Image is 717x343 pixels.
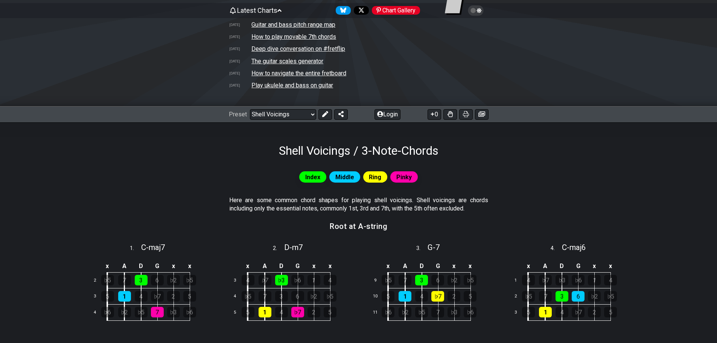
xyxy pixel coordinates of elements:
div: ♭2 [399,307,411,317]
div: 5 [242,307,254,317]
tr: Note patterns to navigate the entire fretboard [229,67,489,79]
div: 2 [448,291,460,302]
td: [DATE] [229,69,251,77]
td: How to play movable 7th chords [251,33,336,41]
div: 6 [151,275,164,285]
td: Play ukulele and bass on guitar [251,81,333,89]
div: 7 [151,307,164,317]
a: Follow #fretflip at Bluesky [333,6,351,15]
td: x [379,260,397,273]
td: x [181,260,198,273]
div: 4 [522,275,535,285]
td: The guitar scales generator [251,57,324,65]
span: 1 . [130,244,141,253]
td: D [554,260,570,273]
div: ♭6 [464,307,476,317]
div: ♭5 [242,291,254,302]
div: 6 [291,291,304,302]
div: ♭2 [308,291,320,302]
button: Create image [475,109,489,120]
div: ♭7 [539,275,552,285]
div: 7 [118,275,131,285]
td: x [322,260,338,273]
h1: Shell Voicings / 3-Note-Chords [279,143,438,158]
span: Toggle light / dark theme [472,7,480,14]
div: 5 [324,307,336,317]
span: C - maj7 [141,243,165,252]
td: x [239,260,257,273]
td: x [306,260,322,273]
td: D [413,260,430,273]
div: 3 [135,275,148,285]
td: x [165,260,181,273]
td: 2 [89,272,107,288]
tr: How to play movable 7th chords on guitar [229,31,489,43]
div: ♭3 [275,275,288,285]
div: 7 [539,291,552,302]
div: ♭5 [604,291,617,302]
div: 4 [324,275,336,285]
td: x [462,260,478,273]
div: 2 [588,307,601,317]
div: ♭2 [118,307,131,317]
td: How to navigate the entire fretboard [251,69,347,77]
div: ♭5 [324,291,336,302]
td: 3 [89,288,107,305]
div: 5 [464,291,476,302]
button: Print [459,109,473,120]
div: ♭6 [382,307,394,317]
span: Latest Charts [237,6,277,14]
td: x [520,260,537,273]
tr: How to create scale and chord charts [229,55,489,67]
div: ♭3 [556,275,568,285]
div: ♭5 [101,275,114,285]
div: ♭6 [183,307,196,317]
div: 5 [101,291,114,302]
div: ♭5 [183,275,196,285]
span: D - m7 [284,243,303,252]
div: 1 [118,291,131,302]
div: 1 [308,275,320,285]
button: 0 [428,109,441,120]
div: ♭5 [415,307,428,317]
td: D [273,260,290,273]
td: 9 [370,272,388,288]
div: 3 [415,275,428,285]
p: Here are some common chord shapes for playing shell voicings. Shell voicings are chords including... [229,196,488,213]
div: ♭7 [151,291,164,302]
div: ♭6 [572,275,585,285]
td: A [537,260,554,273]
div: 3 [556,291,568,302]
span: Middle [335,172,354,183]
td: [DATE] [229,57,251,65]
div: 6 [431,275,444,285]
td: 3 [230,272,248,288]
div: ♭2 [588,291,601,302]
td: [DATE] [229,33,251,41]
select: Preset [250,109,316,120]
td: 3 [510,305,528,321]
tr: A chart showing pitch ranges for different string configurations and tunings [229,19,489,31]
div: ♭6 [101,307,114,317]
a: Follow #fretflip at X [351,6,369,15]
div: 1 [588,275,601,285]
td: G [149,260,165,273]
td: 11 [370,305,388,321]
td: 1 [510,272,528,288]
span: Preset [229,111,247,118]
div: ♭7 [291,307,304,317]
div: 7 [259,291,271,302]
td: x [99,260,116,273]
div: ♭2 [448,275,460,285]
div: ♭7 [259,275,271,285]
td: G [430,260,446,273]
a: #fretflip at Pinterest [369,6,420,15]
td: A [397,260,414,273]
div: ♭5 [135,307,148,317]
div: 4 [415,291,428,302]
div: ♭5 [464,275,476,285]
span: 2 . [273,244,284,253]
tr: How to play ukulele and bass on your guitar [229,79,489,91]
span: C - maj6 [562,243,586,252]
div: 5 [382,291,394,302]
